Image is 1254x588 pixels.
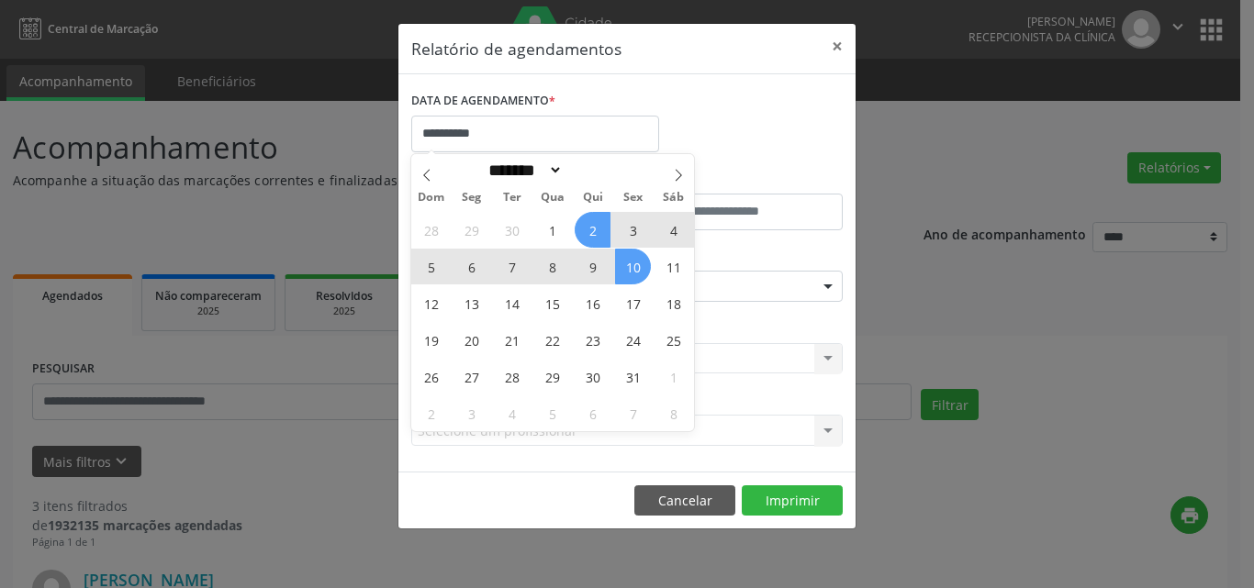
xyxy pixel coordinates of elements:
span: Novembro 5, 2025 [534,395,570,431]
span: Novembro 8, 2025 [655,395,691,431]
span: Novembro 3, 2025 [453,395,489,431]
span: Dom [411,192,452,204]
span: Outubro 9, 2025 [575,249,610,284]
span: Outubro 7, 2025 [494,249,530,284]
span: Outubro 10, 2025 [615,249,651,284]
button: Cancelar [634,485,735,516]
span: Outubro 19, 2025 [413,322,449,358]
span: Outubro 2, 2025 [575,212,610,248]
span: Novembro 6, 2025 [575,395,610,431]
span: Outubro 31, 2025 [615,359,651,394]
span: Outubro 26, 2025 [413,359,449,394]
span: Outubro 17, 2025 [615,285,651,321]
label: DATA DE AGENDAMENTO [411,87,555,116]
span: Outubro 12, 2025 [413,285,449,321]
span: Outubro 3, 2025 [615,212,651,248]
span: Novembro 2, 2025 [413,395,449,431]
h5: Relatório de agendamentos [411,37,621,61]
span: Outubro 15, 2025 [534,285,570,321]
span: Outubro 4, 2025 [655,212,691,248]
span: Ter [492,192,532,204]
span: Outubro 16, 2025 [575,285,610,321]
span: Outubro 8, 2025 [534,249,570,284]
span: Sex [613,192,654,204]
span: Novembro 1, 2025 [655,359,691,394]
span: Outubro 1, 2025 [534,212,570,248]
span: Outubro 20, 2025 [453,322,489,358]
span: Outubro 30, 2025 [575,359,610,394]
span: Setembro 30, 2025 [494,212,530,248]
span: Setembro 28, 2025 [413,212,449,248]
span: Outubro 18, 2025 [655,285,691,321]
span: Qui [573,192,613,204]
span: Outubro 6, 2025 [453,249,489,284]
span: Setembro 29, 2025 [453,212,489,248]
span: Sáb [654,192,694,204]
span: Outubro 5, 2025 [413,249,449,284]
button: Close [819,24,856,69]
span: Qua [532,192,573,204]
span: Outubro 13, 2025 [453,285,489,321]
span: Outubro 27, 2025 [453,359,489,394]
span: Outubro 24, 2025 [615,322,651,358]
span: Outubro 11, 2025 [655,249,691,284]
span: Outubro 25, 2025 [655,322,691,358]
span: Novembro 7, 2025 [615,395,651,431]
span: Seg [452,192,492,204]
button: Imprimir [742,485,843,516]
span: Novembro 4, 2025 [494,395,530,431]
span: Outubro 22, 2025 [534,322,570,358]
span: Outubro 28, 2025 [494,359,530,394]
span: Outubro 23, 2025 [575,322,610,358]
input: Year [563,161,623,180]
span: Outubro 14, 2025 [494,285,530,321]
span: Outubro 21, 2025 [494,322,530,358]
label: ATÉ [632,165,843,194]
span: Outubro 29, 2025 [534,359,570,394]
select: Month [482,161,563,180]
